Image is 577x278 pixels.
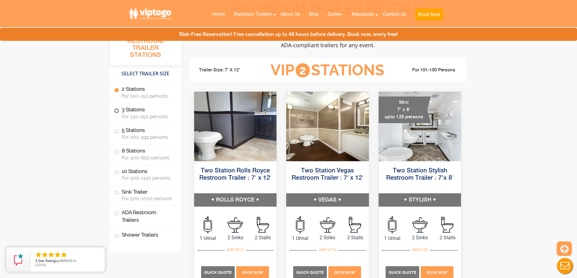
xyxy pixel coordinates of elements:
[388,216,396,233] img: an icon of urinal
[35,251,42,258] li: 
[35,258,37,263] span: 5
[194,193,277,207] h5: ROLLS ROYCE
[204,270,232,275] span: Quick Quote
[293,269,328,275] a: Quick Quote
[379,92,461,161] img: A mini restroom trailer with two separate stations and separate doors for males and females
[221,234,249,241] span: 2 Sinks
[60,251,68,258] li: 
[54,251,61,258] li: 
[41,251,48,258] li: 
[122,93,174,99] span: For 100-150 persons
[194,61,261,79] li: Trailer Size: 7' X 12'
[286,92,369,161] img: Side view of two station restroom trailer with separate doors for males and females
[434,234,461,241] span: 2 Stalls
[249,234,277,241] span: 2 Stalls
[412,217,428,233] img: an icon of sink
[386,168,453,181] a: Two Station Stylish Restroom Trailer : 7’x 8′
[386,269,420,275] a: Quick Quote
[59,258,77,263] span: ARAVCO A.
[194,235,222,242] span: 1 Urinal
[242,270,263,275] span: Book Now
[328,269,362,275] a: Book Now
[296,63,310,77] span: 2
[257,217,269,233] img: an icon of stall
[225,246,246,254] div: #VIP R712
[38,258,55,263] span: Star Rating
[317,246,338,254] div: #VIP V712
[122,175,174,181] span: For 500-1150 persons
[379,193,461,207] h5: STYLISH
[441,217,453,233] img: an icon of stall
[35,263,46,267] span: [DATE]
[122,196,174,201] span: For 500-1000 persons
[204,216,212,233] img: an icon of urinal
[276,8,304,21] a: About Us
[415,8,443,21] button: Book Now
[114,185,177,204] label: Sink Trailer
[122,134,174,140] span: For 200-399 persons
[378,8,411,21] a: Contact Us
[292,168,363,181] a: Two Station Vegas Restroom Trailer : 7′ x 12′
[286,235,314,242] span: 1 Urinal
[334,270,355,275] span: Book Now
[122,114,174,119] span: For 150-250 persons
[304,8,323,21] a: Blog
[110,68,181,80] h4: Select Trailer Size
[296,270,324,275] span: Quick Quote
[194,92,277,161] img: Side view of two station restroom trailer with separate doors for males and females
[347,8,378,21] a: Resources
[553,254,577,278] button: Live Chat
[406,234,434,241] span: 2 Sinks
[341,234,369,241] span: 2 Stalls
[114,165,177,184] label: 10 Stations
[286,193,369,207] h5: VEGAS
[296,216,304,233] img: an icon of urinal
[114,103,177,122] label: 3 Stations
[420,269,454,275] a: Book Now
[389,270,416,275] span: Quick Quote
[379,96,431,123] div: Mini 7' x 8' upto 125 persons
[110,29,181,65] h3: All Portable Restroom Trailer Stations
[314,234,341,241] span: 2 Sinks
[12,253,25,266] img: Review Rating
[320,217,335,233] img: an icon of sink
[122,155,174,161] span: For 400-650 persons
[35,259,100,263] span: by
[411,8,448,24] a: Book Now
[48,251,55,258] li: 
[235,269,270,275] a: Book Now
[201,269,236,275] a: Quick Quote
[199,168,271,181] a: Two Station Rolls Royce Restroom Trailer : 7′ x 12′
[114,145,177,163] label: 8 Stations
[114,206,177,227] label: ADA Restroom Trailers
[227,217,243,233] img: an icon of sink
[261,62,394,79] h3: VIP Stations
[229,8,276,21] a: Restroom Trailers
[427,270,447,275] span: Book Now
[349,217,361,233] img: an icon of stall
[394,67,462,74] li: For 101-150 Persons
[114,229,177,242] label: Shower Trailers
[323,8,347,21] a: Gallery
[410,246,429,254] div: #VIP S78
[379,235,406,242] span: 1 Urinal
[114,124,177,143] label: 5 Stations
[114,83,177,102] label: 2 Stations
[207,8,229,21] a: Home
